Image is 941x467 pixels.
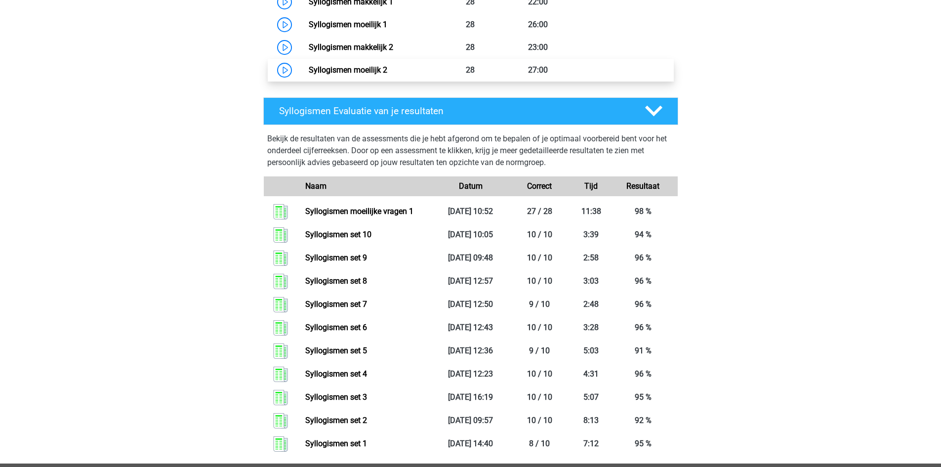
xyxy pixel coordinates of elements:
[305,439,367,448] a: Syllogismen set 1
[309,65,387,75] a: Syllogismen moeilijk 2
[298,180,436,192] div: Naam
[305,369,367,379] a: Syllogismen set 4
[436,180,505,192] div: Datum
[309,20,387,29] a: Syllogismen moeilijk 1
[309,42,393,52] a: Syllogismen makkelijk 2
[259,97,682,125] a: Syllogismen Evaluatie van je resultaten
[305,346,367,355] a: Syllogismen set 5
[305,299,367,309] a: Syllogismen set 7
[305,323,367,332] a: Syllogismen set 6
[609,180,678,192] div: Resultaat
[305,253,367,262] a: Syllogismen set 9
[305,416,367,425] a: Syllogismen set 2
[505,180,574,192] div: Correct
[267,133,674,169] p: Bekijk de resultaten van de assessments die je hebt afgerond om te bepalen of je optimaal voorber...
[279,105,629,117] h4: Syllogismen Evaluatie van je resultaten
[305,230,371,239] a: Syllogismen set 10
[305,207,413,216] a: Syllogismen moeilijke vragen 1
[305,276,367,286] a: Syllogismen set 8
[574,180,609,192] div: Tijd
[305,392,367,402] a: Syllogismen set 3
